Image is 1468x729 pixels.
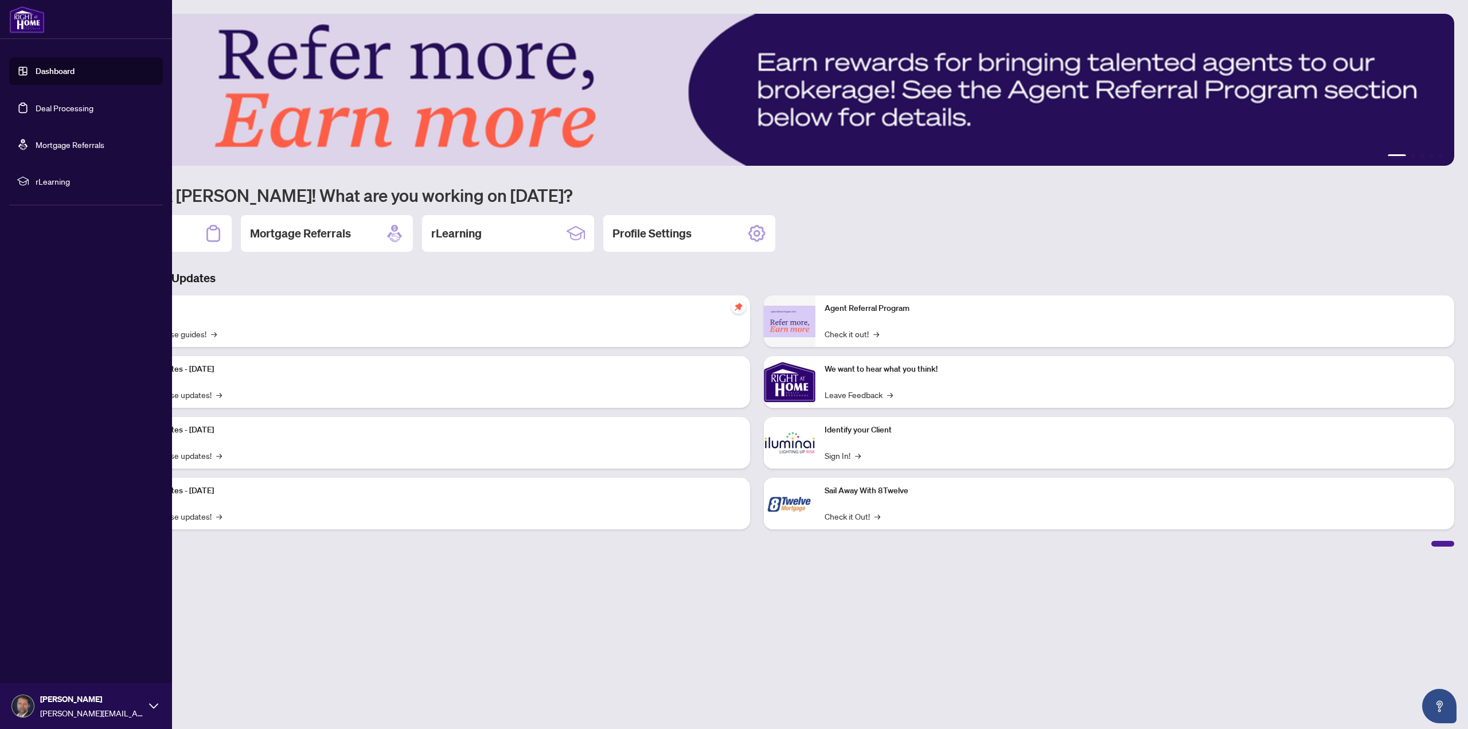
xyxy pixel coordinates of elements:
[36,103,93,113] a: Deal Processing
[1438,154,1443,159] button: 5
[216,449,222,462] span: →
[825,485,1445,497] p: Sail Away With 8Twelve
[216,510,222,523] span: →
[36,175,155,188] span: rLearning
[612,225,692,241] h2: Profile Settings
[855,449,861,462] span: →
[825,449,861,462] a: Sign In!→
[1411,154,1415,159] button: 2
[211,328,217,340] span: →
[12,695,34,717] img: Profile Icon
[887,388,893,401] span: →
[120,424,741,436] p: Platform Updates - [DATE]
[36,139,104,150] a: Mortgage Referrals
[764,356,815,408] img: We want to hear what you think!
[60,270,1454,286] h3: Brokerage & Industry Updates
[60,14,1454,166] img: Slide 0
[120,485,741,497] p: Platform Updates - [DATE]
[825,424,1445,436] p: Identify your Client
[431,225,482,241] h2: rLearning
[120,363,741,376] p: Platform Updates - [DATE]
[250,225,351,241] h2: Mortgage Referrals
[40,707,143,719] span: [PERSON_NAME][EMAIL_ADDRESS][DOMAIN_NAME]
[764,306,815,337] img: Agent Referral Program
[40,693,143,705] span: [PERSON_NAME]
[825,328,879,340] a: Check it out!→
[732,300,745,314] span: pushpin
[1422,689,1457,723] button: Open asap
[36,66,75,76] a: Dashboard
[874,510,880,523] span: →
[764,478,815,529] img: Sail Away With 8Twelve
[1429,154,1434,159] button: 4
[764,417,815,469] img: Identify your Client
[1388,154,1406,159] button: 1
[120,302,741,315] p: Self-Help
[873,328,879,340] span: →
[825,363,1445,376] p: We want to hear what you think!
[825,388,893,401] a: Leave Feedback→
[9,6,45,33] img: logo
[825,510,880,523] a: Check it Out!→
[825,302,1445,315] p: Agent Referral Program
[216,388,222,401] span: →
[60,184,1454,206] h1: Welcome back [PERSON_NAME]! What are you working on [DATE]?
[1420,154,1424,159] button: 3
